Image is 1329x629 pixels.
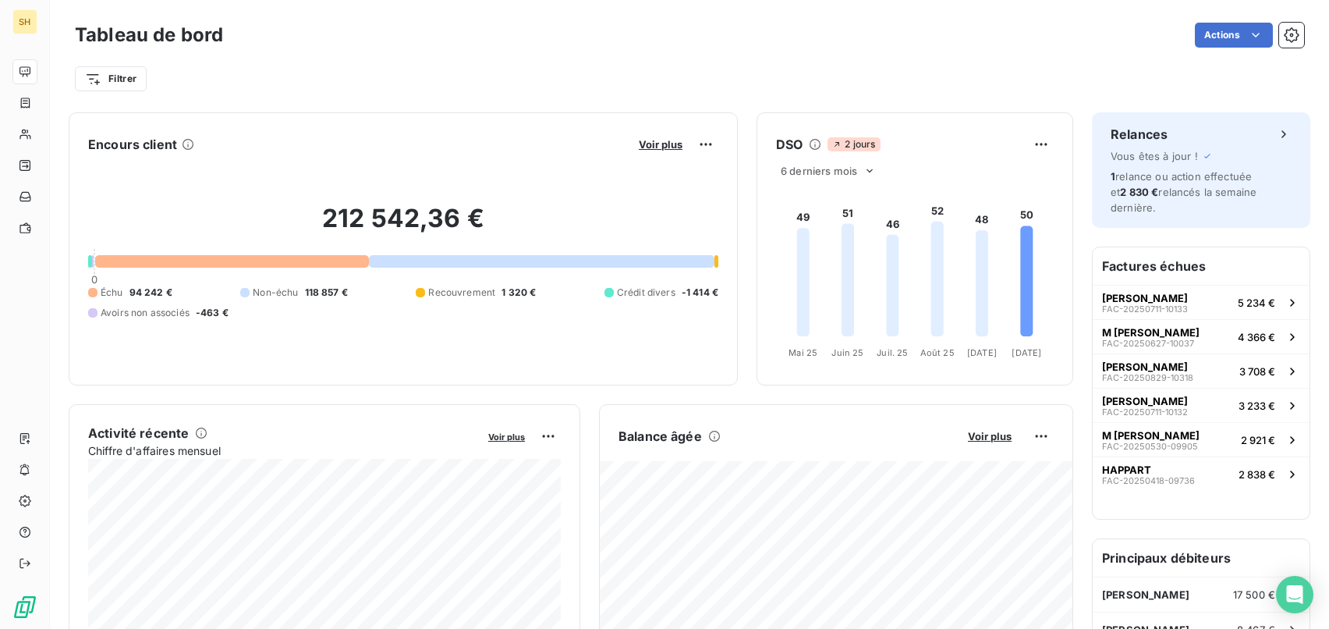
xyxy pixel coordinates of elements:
[88,135,177,154] h6: Encours client
[1238,331,1275,343] span: 4 366 €
[1102,373,1193,382] span: FAC-20250829-10318
[682,286,718,300] span: -1 414 €
[1102,442,1198,451] span: FAC-20250530-09905
[1102,395,1188,407] span: [PERSON_NAME]
[1093,285,1310,319] button: [PERSON_NAME]FAC-20250711-101335 234 €
[1102,339,1194,348] span: FAC-20250627-10037
[1102,429,1200,442] span: M [PERSON_NAME]
[101,306,190,320] span: Avoirs non associés
[1111,125,1168,144] h6: Relances
[1239,468,1275,481] span: 2 838 €
[1241,434,1275,446] span: 2 921 €
[88,203,718,250] h2: 212 542,36 €
[12,595,37,620] img: Logo LeanPay
[1102,304,1188,314] span: FAC-20250711-10133
[1102,407,1188,417] span: FAC-20250711-10132
[101,286,123,300] span: Échu
[639,138,682,151] span: Voir plus
[196,306,229,320] span: -463 €
[1120,186,1158,198] span: 2 830 €
[75,21,223,49] h3: Tableau de bord
[1093,539,1310,577] h6: Principaux débiteurs
[484,429,530,443] button: Voir plus
[501,286,536,300] span: 1 320 €
[1093,388,1310,422] button: [PERSON_NAME]FAC-20250711-101323 233 €
[88,442,477,459] span: Chiffre d'affaires mensuel
[1239,365,1275,378] span: 3 708 €
[831,347,863,358] tspan: Juin 25
[1093,354,1310,388] button: [PERSON_NAME]FAC-20250829-103183 708 €
[88,424,189,442] h6: Activité récente
[618,427,702,446] h6: Balance âgée
[1195,23,1273,48] button: Actions
[1111,170,1115,183] span: 1
[1093,457,1310,491] button: HAPPARTFAC-20250418-097362 838 €
[253,286,298,300] span: Non-échu
[634,137,687,151] button: Voir plus
[1111,170,1256,214] span: relance ou action effectuée et relancés la semaine dernière.
[776,135,803,154] h6: DSO
[1102,326,1200,339] span: M [PERSON_NAME]
[877,347,908,358] tspan: Juil. 25
[1093,422,1310,457] button: M [PERSON_NAME]FAC-20250530-099052 921 €
[305,286,348,300] span: 118 857 €
[828,137,880,151] span: 2 jours
[428,286,495,300] span: Recouvrement
[1111,150,1198,162] span: Vous êtes à jour !
[1276,576,1313,613] div: Open Intercom Messenger
[963,429,1016,443] button: Voir plus
[781,165,857,177] span: 6 derniers mois
[920,347,955,358] tspan: Août 25
[1238,297,1275,309] span: 5 234 €
[1093,247,1310,285] h6: Factures échues
[91,273,97,286] span: 0
[1102,464,1151,476] span: HAPPART
[967,347,997,358] tspan: [DATE]
[1102,476,1195,485] span: FAC-20250418-09736
[75,66,147,91] button: Filtrer
[12,9,37,34] div: SH
[617,286,675,300] span: Crédit divers
[1012,347,1041,358] tspan: [DATE]
[1102,292,1188,304] span: [PERSON_NAME]
[1233,588,1275,601] span: 17 500 €
[1239,400,1275,412] span: 3 233 €
[968,430,1012,442] span: Voir plus
[789,347,817,358] tspan: Mai 25
[1102,588,1189,601] span: [PERSON_NAME]
[1102,361,1188,373] span: [PERSON_NAME]
[1093,319,1310,354] button: M [PERSON_NAME]FAC-20250627-100374 366 €
[488,432,525,442] span: Voir plus
[129,286,172,300] span: 94 242 €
